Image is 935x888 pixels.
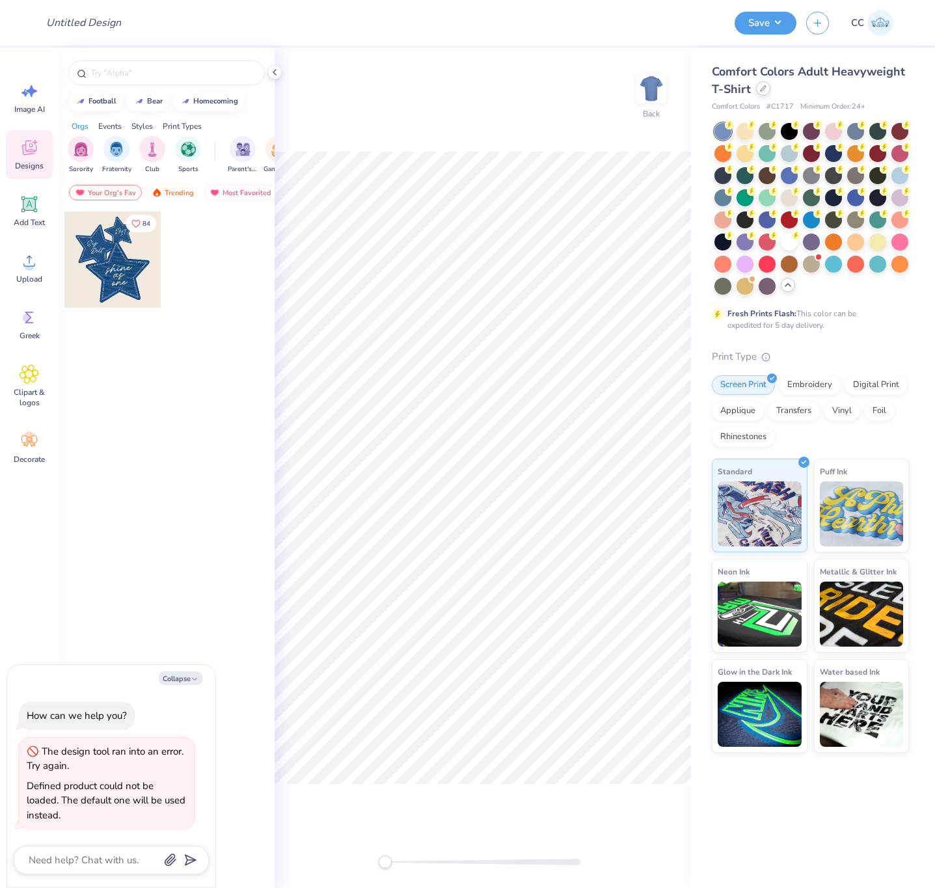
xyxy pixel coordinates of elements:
[228,165,258,174] span: Parent's Weekend
[68,92,122,111] button: football
[69,165,93,174] span: Sorority
[712,349,909,364] div: Print Type
[20,330,40,341] span: Greek
[264,165,293,174] span: Game Day
[643,108,660,120] div: Back
[727,308,888,331] div: This color can be expedited for 5 day delivery.
[779,375,841,395] div: Embroidery
[820,665,880,679] span: Water based Ink
[145,165,159,174] span: Club
[712,101,760,113] span: Comfort Colors
[72,120,88,132] div: Orgs
[173,92,244,111] button: homecoming
[712,401,764,421] div: Applique
[69,185,142,200] div: Your Org's Fav
[800,101,865,113] span: Minimum Order: 24 +
[14,104,45,114] span: Image AI
[264,136,293,174] button: filter button
[175,136,201,174] button: filter button
[824,401,860,421] div: Vinyl
[163,120,202,132] div: Print Types
[16,274,42,284] span: Upload
[68,136,94,174] div: filter for Sorority
[147,98,163,105] div: bear
[102,165,131,174] span: Fraternity
[228,136,258,174] button: filter button
[159,671,202,685] button: Collapse
[145,142,159,157] img: Club Image
[712,64,905,97] span: Comfort Colors Adult Heavyweight T-Shirt
[379,855,392,868] div: Accessibility label
[8,387,51,408] span: Clipart & logos
[27,709,127,722] div: How can we help you?
[820,565,897,578] span: Metallic & Glitter Ink
[109,142,124,157] img: Fraternity Image
[15,161,44,171] span: Designs
[36,10,131,36] input: Untitled Design
[74,142,88,157] img: Sorority Image
[193,98,238,105] div: homecoming
[236,142,251,157] img: Parent's Weekend Image
[181,142,196,157] img: Sports Image
[88,98,116,105] div: football
[864,401,895,421] div: Foil
[820,464,847,478] span: Puff Ink
[264,136,293,174] div: filter for Game Day
[638,75,664,101] img: Back
[134,98,144,105] img: trend_line.gif
[766,101,794,113] span: # C1717
[75,98,86,105] img: trend_line.gif
[68,136,94,174] button: filter button
[851,16,864,31] span: CC
[718,582,802,647] img: Neon Ink
[768,401,820,421] div: Transfers
[718,682,802,747] img: Glow in the Dark Ink
[820,682,904,747] img: Water based Ink
[180,98,191,105] img: trend_line.gif
[718,481,802,546] img: Standard
[271,142,286,157] img: Game Day Image
[131,120,153,132] div: Styles
[718,464,752,478] span: Standard
[178,165,198,174] span: Sports
[142,221,150,227] span: 84
[712,427,775,447] div: Rhinestones
[98,120,122,132] div: Events
[712,375,775,395] div: Screen Print
[867,10,893,36] img: Cyril Cabanete
[14,454,45,464] span: Decorate
[75,188,85,197] img: most_fav.gif
[845,10,899,36] a: CC
[845,375,908,395] div: Digital Print
[210,188,220,197] img: most_fav.gif
[228,136,258,174] div: filter for Parent's Weekend
[27,779,185,822] div: Defined product could not be loaded. The default one will be used instead.
[735,12,796,34] button: Save
[139,136,165,174] div: filter for Club
[718,665,792,679] span: Glow in the Dark Ink
[820,481,904,546] img: Puff Ink
[27,745,183,773] div: The design tool ran into an error. Try again.
[727,308,796,319] strong: Fresh Prints Flash:
[146,185,200,200] div: Trending
[204,185,277,200] div: Most Favorited
[126,215,156,232] button: Like
[175,136,201,174] div: filter for Sports
[127,92,169,111] button: bear
[90,66,256,79] input: Try "Alpha"
[102,136,131,174] div: filter for Fraternity
[14,217,45,228] span: Add Text
[152,188,162,197] img: trending.gif
[102,136,131,174] button: filter button
[139,136,165,174] button: filter button
[718,565,750,578] span: Neon Ink
[820,582,904,647] img: Metallic & Glitter Ink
